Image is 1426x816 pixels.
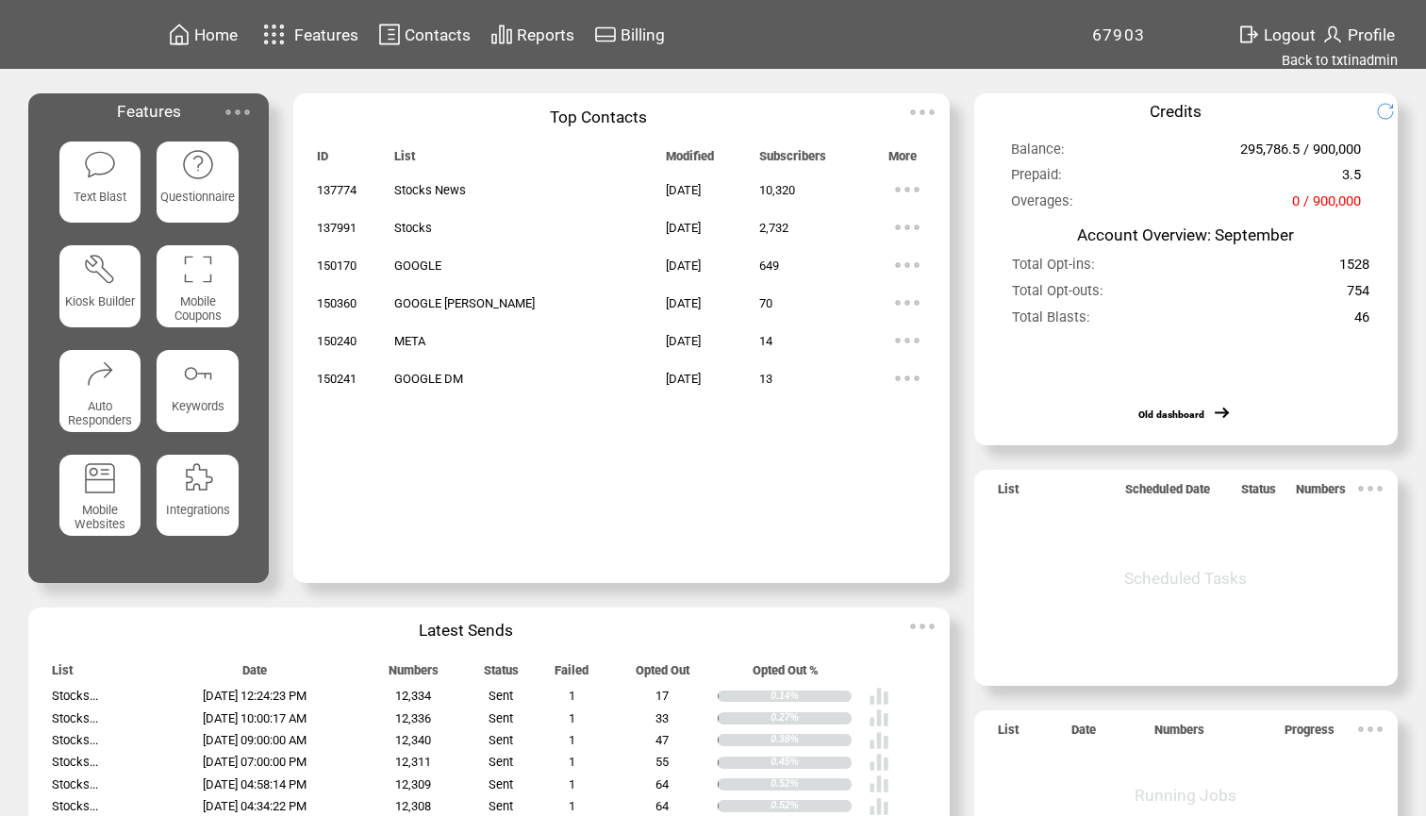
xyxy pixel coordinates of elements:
[378,23,401,46] img: contacts.svg
[888,359,926,397] img: ellypsis.svg
[655,755,669,769] span: 55
[1351,470,1389,508] img: ellypsis.svg
[59,455,141,542] a: Mobile Websites
[655,689,669,703] span: 17
[759,334,772,348] span: 14
[1348,25,1395,44] span: Profile
[317,221,356,235] span: 137991
[753,663,819,686] span: Opted Out %
[488,20,577,49] a: Reports
[569,799,575,813] span: 1
[394,296,535,310] span: GOOGLE [PERSON_NAME]
[1321,23,1344,46] img: profile.svg
[52,755,98,769] span: Stocks...
[157,455,239,542] a: Integrations
[83,357,116,390] img: auto-responders.svg
[904,608,941,645] img: ellypsis.svg
[395,689,431,703] span: 12,334
[394,149,415,172] span: List
[395,733,431,747] span: 12,340
[759,183,795,197] span: 10,320
[1135,786,1236,805] span: Running Jobs
[655,733,669,747] span: 47
[550,108,647,126] span: Top Contacts
[395,711,431,725] span: 12,336
[52,799,98,813] span: Stocks...
[489,733,513,747] span: Sent
[317,296,356,310] span: 150360
[569,755,575,769] span: 1
[419,621,513,640] span: Latest Sends
[59,350,141,438] a: Auto Responders
[594,23,617,46] img: creidtcard.svg
[759,149,826,172] span: Subscribers
[181,148,214,181] img: questionnaire.svg
[203,777,307,791] span: [DATE] 04:58:14 PM
[317,258,356,273] span: 150170
[666,372,701,386] span: [DATE]
[203,799,307,813] span: [DATE] 04:34:22 PM
[771,757,852,769] div: 0.45%
[1138,408,1204,421] a: Old dashboard
[117,102,181,121] span: Features
[771,734,852,746] div: 0.38%
[172,399,224,413] span: Keywords
[869,708,889,728] img: poll%20-%20white.svg
[869,774,889,794] img: poll%20-%20white.svg
[59,245,141,333] a: Kiosk Builder
[771,778,852,791] div: 0.52%
[394,258,441,273] span: GOOGLE
[666,296,701,310] span: [DATE]
[75,503,125,531] span: Mobile Websites
[1150,102,1202,121] span: Credits
[484,663,519,686] span: Status
[1285,723,1335,745] span: Progress
[759,296,772,310] span: 70
[1237,23,1260,46] img: exit.svg
[1012,256,1095,281] span: Total Opt-ins:
[389,663,439,686] span: Numbers
[317,183,356,197] span: 137774
[1264,25,1316,44] span: Logout
[998,482,1019,505] span: List
[569,711,575,725] span: 1
[1351,710,1389,748] img: ellypsis.svg
[395,777,431,791] span: 12,309
[59,142,141,229] a: Text Blast
[395,799,431,813] span: 12,308
[157,350,239,438] a: Keywords
[1011,166,1062,192] span: Prepaid:
[68,399,132,427] span: Auto Responders
[174,294,222,323] span: Mobile Coupons
[998,723,1019,745] span: List
[203,689,307,703] span: [DATE] 12:24:23 PM
[194,25,238,44] span: Home
[888,246,926,284] img: ellypsis.svg
[1318,20,1398,49] a: Profile
[869,752,889,773] img: poll%20-%20white.svg
[771,691,852,703] div: 0.14%
[1376,102,1409,121] img: refresh.png
[1342,166,1361,192] span: 3.5
[405,25,471,44] span: Contacts
[52,711,98,725] span: Stocks...
[166,503,230,517] span: Integrations
[1292,192,1361,218] span: 0 / 900,000
[181,461,214,494] img: integrations.svg
[666,149,714,172] span: Modified
[490,23,513,46] img: chart.svg
[83,148,116,181] img: text-blast.svg
[65,294,135,308] span: Kiosk Builder
[395,755,431,769] span: 12,311
[1012,308,1090,334] span: Total Blasts:
[294,25,358,44] span: Features
[1240,141,1361,166] span: 295,786.5 / 900,000
[1012,282,1103,308] span: Total Opt-outs:
[666,334,701,348] span: [DATE]
[83,461,116,494] img: mobile-websites.svg
[1235,20,1318,49] a: Logout
[655,711,669,725] span: 33
[489,711,513,725] span: Sent
[1071,723,1096,745] span: Date
[655,777,669,791] span: 64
